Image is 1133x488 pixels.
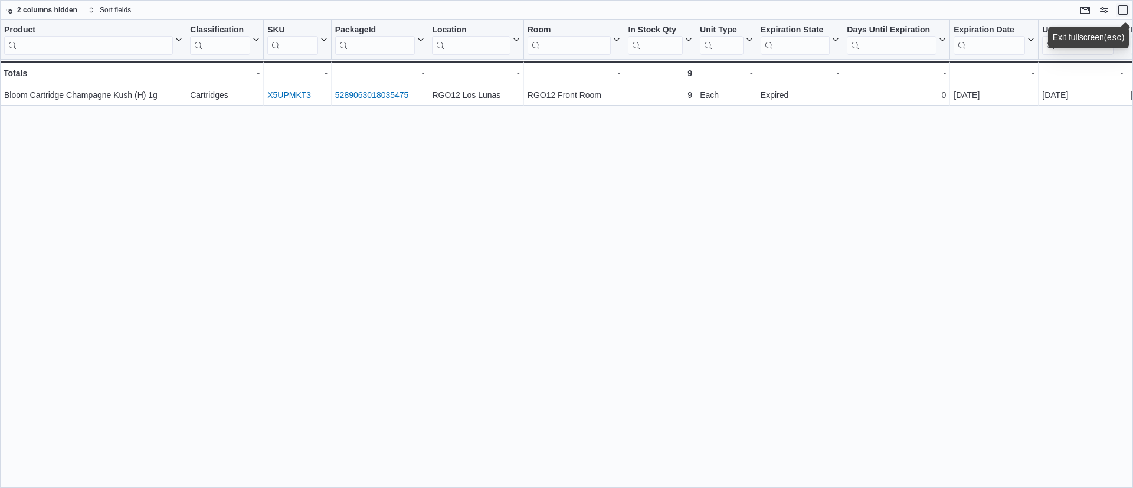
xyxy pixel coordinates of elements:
div: Days Until Expiration [847,25,936,55]
div: Exit fullscreen ( ) [1053,31,1125,44]
div: RGO12 Los Lunas [432,88,519,102]
button: Sort fields [83,3,136,17]
div: Expiration Date [954,25,1025,55]
button: Room [528,25,621,55]
button: PackageId [335,25,425,55]
div: Location [432,25,510,55]
button: Expiration Date [954,25,1034,55]
a: X5UPMKT3 [267,90,311,100]
div: - [267,66,328,80]
button: Classification [190,25,260,55]
button: Product [4,25,182,55]
div: Expiration Date [954,25,1025,36]
div: - [190,66,260,80]
div: Classification [190,25,250,55]
div: - [761,66,840,80]
div: Room [528,25,611,36]
div: [DATE] [954,88,1034,102]
a: 5289063018035475 [335,90,409,100]
div: Totals [4,66,182,80]
button: Expiration State [761,25,840,55]
div: Product [4,25,173,55]
div: - [528,66,621,80]
span: Sort fields [100,5,131,15]
div: Product [4,25,173,36]
div: Package URL [335,25,415,55]
div: In Stock Qty [628,25,683,55]
button: Unit Type [700,25,753,55]
div: Unit Type [700,25,744,55]
div: - [1042,66,1123,80]
div: In Stock Qty [628,25,683,36]
div: - [335,66,425,80]
div: Location [432,25,510,36]
button: Days Until Expiration [847,25,946,55]
button: Exit fullscreen [1116,3,1130,17]
div: Room [528,25,611,55]
div: RGO12 Front Room [528,88,621,102]
div: SKU URL [267,25,318,55]
button: Keyboard shortcuts [1078,3,1092,17]
div: 0 [847,88,946,102]
button: Location [432,25,519,55]
div: Unit Type [700,25,744,36]
div: Use By Date [1042,25,1114,36]
div: Bloom Cartridge Champagne Kush (H) 1g [4,88,182,102]
kbd: esc [1107,33,1122,42]
button: Use By Date [1042,25,1123,55]
div: Expiration State [761,25,830,36]
button: 2 columns hidden [1,3,82,17]
div: - [700,66,753,80]
div: SKU [267,25,318,36]
div: 9 [628,88,692,102]
div: [DATE] [1042,88,1123,102]
div: - [954,66,1034,80]
div: - [847,66,946,80]
div: Cartridges [190,88,260,102]
div: PackageId [335,25,415,36]
div: Classification [190,25,250,36]
button: In Stock Qty [628,25,692,55]
span: 2 columns hidden [17,5,77,15]
div: Each [700,88,753,102]
div: Days Until Expiration [847,25,936,36]
div: - [432,66,519,80]
div: Expired [761,88,840,102]
div: 9 [628,66,692,80]
button: SKU [267,25,328,55]
div: Expiration State [761,25,830,55]
div: Use By Date [1042,25,1114,55]
button: Display options [1097,3,1111,17]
